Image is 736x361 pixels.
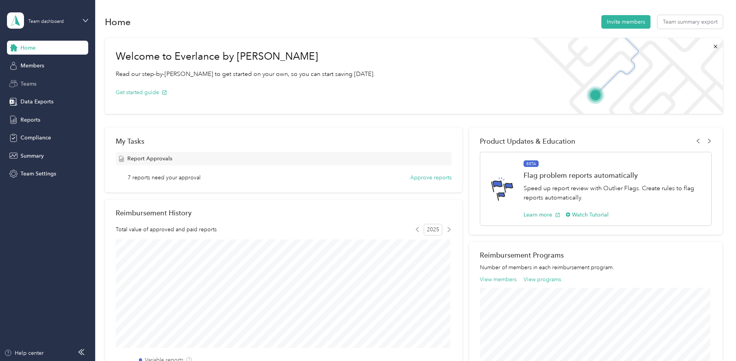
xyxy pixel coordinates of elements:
[116,50,375,63] h1: Welcome to Everlance by [PERSON_NAME]
[524,184,703,203] p: Speed up report review with Outlier Flags. Create rules to flag reports automatically.
[480,137,575,145] span: Product Updates & Education
[21,98,53,106] span: Data Exports
[128,174,200,182] span: 7 reports need your approval
[116,69,375,79] p: Read our step-by-[PERSON_NAME] to get started on your own, so you can start saving [DATE].
[28,19,64,24] div: Team dashboard
[4,349,44,357] button: Help center
[105,18,131,26] h1: Home
[480,275,517,284] button: View members
[116,209,192,217] h2: Reimbursement History
[657,15,723,29] button: Team summary export
[524,211,560,219] button: Learn more
[21,116,40,124] span: Reports
[116,88,167,96] button: Get started guide
[566,211,609,219] button: Watch Tutorial
[524,171,703,179] h1: Flag problem reports automatically
[21,62,44,70] span: Members
[410,174,452,182] button: Approve reports
[424,224,442,236] span: 2025
[480,251,712,259] h2: Reimbursement Programs
[524,160,539,167] span: BETA
[21,134,51,142] span: Compliance
[601,15,650,29] button: Invite members
[127,155,172,163] span: Report Approvals
[116,225,217,234] span: Total value of approved and paid reports
[524,38,722,114] img: Welcome to everlance
[21,80,36,88] span: Teams
[21,152,44,160] span: Summary
[524,275,561,284] button: View programs
[21,170,56,178] span: Team Settings
[21,44,36,52] span: Home
[480,263,712,272] p: Number of members in each reimbursement program.
[116,137,452,145] div: My Tasks
[693,318,736,361] iframe: Everlance-gr Chat Button Frame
